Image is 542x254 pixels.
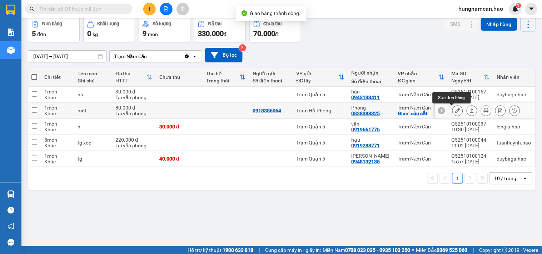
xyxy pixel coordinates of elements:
div: 1 món [44,153,70,159]
div: 10 / trang [494,175,517,182]
strong: 0369 525 060 [437,247,468,253]
div: Khối lượng [98,21,119,26]
sup: 1 [516,3,521,8]
div: Khác [44,111,70,116]
div: Trạm Năm Căn [398,156,444,162]
span: đ [275,31,278,37]
span: 1 [517,3,520,8]
button: Nhập hàng [481,18,517,31]
input: Tìm tên, số ĐT hoặc mã đơn [39,5,124,13]
div: Sửa đơn hàng [433,92,471,103]
div: Trạm Quận 5 [297,124,344,129]
button: 1 [452,173,463,184]
div: mót [78,108,109,113]
div: longla.hao [497,124,531,129]
span: plus [147,6,152,11]
img: warehouse-icon [7,190,15,198]
div: Anh sơn [352,153,391,159]
span: 5 [32,29,36,38]
th: Toggle SortBy [203,68,249,87]
img: warehouse-icon [7,46,15,54]
div: Tại văn phòng [116,143,153,148]
th: Toggle SortBy [394,68,448,87]
div: hân [352,89,391,95]
div: Đã thu [116,71,147,76]
span: 0 [87,29,91,38]
div: 40.000 đ [159,156,199,162]
div: Trạm Năm Căn [398,92,444,97]
span: Miền Nam [323,246,411,254]
div: Ghi chú [78,78,109,83]
div: Giao: cầu sắt [398,111,444,116]
div: h [78,124,109,129]
button: file-add [160,3,173,15]
span: Cung cấp máy in - giấy in: [265,246,321,254]
span: 9 [143,29,146,38]
span: notification [8,223,14,230]
div: Khác [44,127,70,132]
div: tg xop [78,140,109,146]
div: Thu hộ [206,71,240,76]
div: 80.000 đ [116,105,153,111]
input: Select a date range. [28,51,106,62]
th: Toggle SortBy [293,68,348,87]
button: caret-down [525,3,538,15]
th: Toggle SortBy [448,68,493,87]
th: Toggle SortBy [112,68,156,87]
span: 330.000 [198,29,224,38]
span: message [8,239,14,246]
div: Khác [44,95,70,100]
span: đ [224,31,227,37]
div: Trạm Quận 5 [297,92,344,97]
div: Trạng thái [206,78,240,83]
div: duybaga.hao [497,92,531,97]
div: Phong [352,105,391,111]
div: vân [352,121,391,127]
div: Giao hàng [467,105,477,116]
button: Chưa thu70.000đ [249,17,301,42]
div: ĐC lấy [297,78,339,83]
img: solution-icon [7,29,15,36]
div: duybaga.hao [497,156,531,162]
div: 1 món [44,105,70,111]
span: file-add [164,6,169,11]
svg: open [192,54,198,59]
div: Trạm Năm Căn [398,105,444,111]
span: 70.000 [253,29,275,38]
button: Số lượng9món [139,17,190,42]
button: plus [143,3,156,15]
div: Người nhận [352,70,391,76]
div: Đã thu [208,21,222,26]
div: Q52510100037 [452,121,490,127]
div: Ngày ĐH [452,78,484,83]
svg: Clear value [184,54,190,59]
div: tg [78,156,109,162]
div: 30.000 đ [116,89,153,95]
div: Trạm Năm Căn [398,124,444,129]
div: Chưa thu [264,21,282,26]
div: Trạm Hộ Phòng [297,108,344,113]
div: Người gửi [253,71,289,76]
div: 0948132135 [352,159,380,164]
span: Miền Bắc [416,246,468,254]
div: 1 món [44,89,70,95]
span: đơn [37,31,46,37]
button: Đơn hàng5đơn [28,17,80,42]
li: Hotline: 02839552959 [67,26,299,35]
div: VP nhận [398,71,439,76]
div: 11:02 [DATE] [452,143,490,148]
img: logo-vxr [6,5,15,15]
div: Nhân viên [497,74,531,80]
div: 10:30 [DATE] [452,127,490,132]
div: VP gửi [297,71,339,76]
div: HTTT [116,78,147,83]
span: aim [180,6,185,11]
div: hs [78,92,109,97]
strong: 0708 023 035 - 0935 103 250 [345,247,411,253]
strong: 1900 633 818 [223,247,253,253]
div: Trạm Quận 5 [297,140,344,146]
span: Hỗ trợ kỹ thuật: [188,246,253,254]
div: Tên món [78,71,109,76]
div: Chưa thu [159,74,199,80]
b: GỬI : Trạm Năm Căn [9,52,99,63]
